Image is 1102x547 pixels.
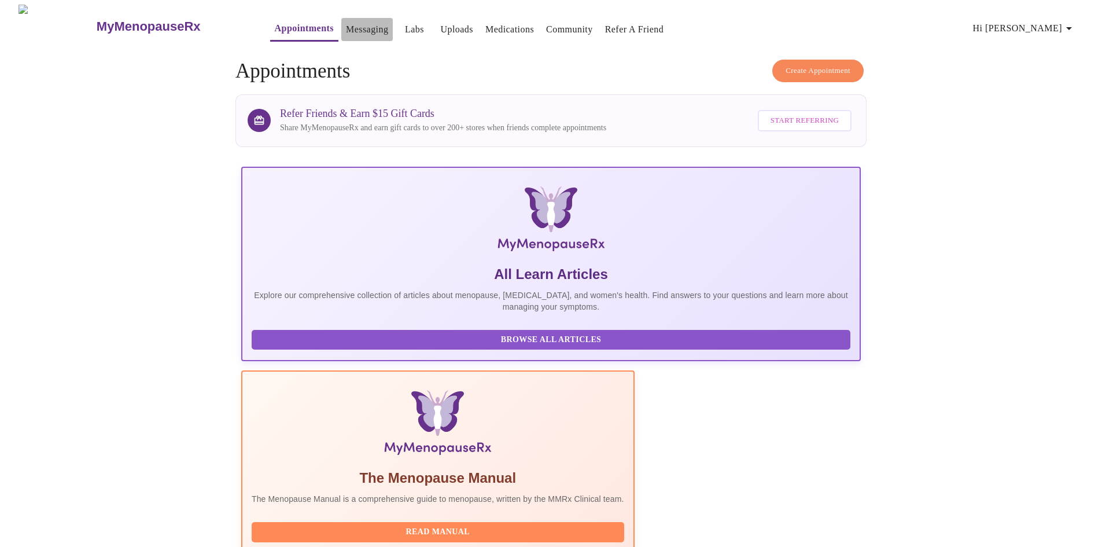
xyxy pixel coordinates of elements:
[270,17,338,42] button: Appointments
[772,60,864,82] button: Create Appointment
[280,108,606,120] h3: Refer Friends & Earn $15 Gift Cards
[97,19,201,34] h3: MyMenopauseRx
[346,21,388,38] a: Messaging
[311,390,565,460] img: Menopause Manual
[235,60,867,83] h4: Appointments
[280,122,606,134] p: Share MyMenopauseRx and earn gift cards to over 200+ stores when friends complete appointments
[546,21,593,38] a: Community
[440,21,473,38] a: Uploads
[252,289,850,313] p: Explore our comprehensive collection of articles about menopause, [MEDICAL_DATA], and women's hea...
[973,20,1076,36] span: Hi [PERSON_NAME]
[755,104,854,137] a: Start Referring
[481,18,539,41] button: Medications
[252,469,624,487] h5: The Menopause Manual
[95,6,246,47] a: MyMenopauseRx
[263,525,613,539] span: Read Manual
[263,333,839,347] span: Browse All Articles
[541,18,598,41] button: Community
[252,522,624,542] button: Read Manual
[345,186,757,256] img: MyMenopauseRx Logo
[19,5,95,48] img: MyMenopauseRx Logo
[436,18,478,41] button: Uploads
[605,21,664,38] a: Refer a Friend
[252,526,627,536] a: Read Manual
[252,493,624,505] p: The Menopause Manual is a comprehensive guide to menopause, written by the MMRx Clinical team.
[485,21,534,38] a: Medications
[252,265,850,284] h5: All Learn Articles
[786,64,850,78] span: Create Appointment
[968,17,1081,40] button: Hi [PERSON_NAME]
[758,110,852,131] button: Start Referring
[600,18,669,41] button: Refer a Friend
[252,330,850,350] button: Browse All Articles
[405,21,424,38] a: Labs
[341,18,393,41] button: Messaging
[396,18,433,41] button: Labs
[771,114,839,127] span: Start Referring
[252,334,853,344] a: Browse All Articles
[275,20,334,36] a: Appointments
